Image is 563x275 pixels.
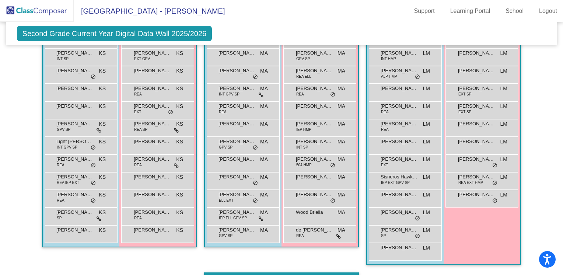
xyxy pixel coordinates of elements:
[381,180,410,185] span: IEP EXT GPV SP
[296,102,333,110] span: [PERSON_NAME]
[296,156,333,163] span: [PERSON_NAME]
[338,120,345,128] span: MA
[17,26,212,41] span: Second Grade Current Year Digital Data Wall 2025/2026
[56,138,93,145] span: Light [PERSON_NAME]
[176,209,183,216] span: KS
[338,138,345,146] span: MA
[381,162,388,168] span: EXT
[99,120,106,128] span: KS
[176,49,183,57] span: KS
[260,226,268,234] span: MA
[296,138,333,145] span: [PERSON_NAME]
[296,127,311,132] span: IEP HMP
[218,120,255,128] span: [PERSON_NAME]
[219,145,232,150] span: GPV SP
[415,233,420,239] span: do_not_disturb_alt
[423,156,430,163] span: LM
[415,216,420,222] span: do_not_disturb_alt
[134,173,171,181] span: [PERSON_NAME]
[56,156,93,163] span: [PERSON_NAME]
[500,191,507,199] span: LM
[338,49,345,57] span: MA
[338,102,345,110] span: MA
[296,74,311,79] span: REA ELL
[381,156,417,163] span: [PERSON_NAME]
[423,85,430,93] span: LM
[296,173,333,181] span: [PERSON_NAME]
[134,156,171,163] span: [PERSON_NAME][MEDICAL_DATA]
[260,120,268,128] span: MA
[458,49,495,57] span: [PERSON_NAME]
[57,162,64,168] span: REA
[296,162,312,168] span: 504 HMP
[458,91,471,97] span: EXT SP
[253,198,258,204] span: do_not_disturb_alt
[134,102,171,110] span: [PERSON_NAME]
[253,145,258,151] span: do_not_disturb_alt
[423,244,430,252] span: LM
[176,226,183,234] span: KS
[218,85,255,92] span: [PERSON_NAME]
[381,191,417,198] span: [PERSON_NAME]
[56,173,93,181] span: [PERSON_NAME]
[219,233,232,239] span: GPV SP
[134,209,171,216] span: [PERSON_NAME]
[91,163,96,168] span: do_not_disturb_alt
[296,233,304,239] span: REA
[296,91,304,97] span: REA
[381,56,396,62] span: INT HMP
[338,173,345,181] span: MA
[500,5,529,17] a: School
[492,163,497,168] span: do_not_disturb_alt
[458,191,495,198] span: [PERSON_NAME]
[74,5,225,17] span: [GEOGRAPHIC_DATA] - [PERSON_NAME]
[296,145,308,150] span: INT SP
[57,198,64,203] span: REA
[99,85,106,93] span: KS
[458,156,495,163] span: [PERSON_NAME]
[423,67,430,75] span: LM
[500,102,507,110] span: LM
[338,85,345,93] span: MA
[296,67,333,74] span: [PERSON_NAME]
[423,49,430,57] span: LM
[260,156,268,163] span: MA
[218,49,255,57] span: [PERSON_NAME]
[218,209,255,216] span: [PERSON_NAME]
[253,180,258,186] span: do_not_disturb_alt
[99,191,106,199] span: KS
[134,109,141,115] span: EXT
[134,56,150,62] span: EXT GPV
[57,145,77,150] span: INT GPV SP
[218,156,255,163] span: [PERSON_NAME]
[91,74,96,80] span: do_not_disturb_alt
[381,74,397,79] span: ALP HMP
[423,120,430,128] span: LM
[296,226,333,234] span: de [PERSON_NAME]
[134,226,171,234] span: [PERSON_NAME]
[458,109,471,115] span: EXT SP
[260,191,268,199] span: MA
[134,138,171,145] span: [PERSON_NAME] [PERSON_NAME]
[296,120,333,128] span: [PERSON_NAME]
[134,162,142,168] span: REA
[168,109,173,115] span: do_not_disturb_alt
[296,56,310,62] span: GPV SP
[338,226,345,234] span: MA
[99,67,106,75] span: KS
[423,191,430,199] span: LM
[423,173,430,181] span: LM
[458,102,495,110] span: [PERSON_NAME]
[500,85,507,93] span: LM
[492,198,497,204] span: do_not_disturb_alt
[330,92,335,98] span: do_not_disturb_alt
[99,156,106,163] span: KS
[296,85,333,92] span: [PERSON_NAME]
[91,145,96,151] span: do_not_disturb_alt
[134,49,171,57] span: [PERSON_NAME] Aspen
[219,215,247,221] span: IEP ELL GPV SP
[330,163,335,168] span: do_not_disturb_alt
[458,67,495,74] span: [PERSON_NAME]
[458,138,495,145] span: [PERSON_NAME]
[260,138,268,146] span: MA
